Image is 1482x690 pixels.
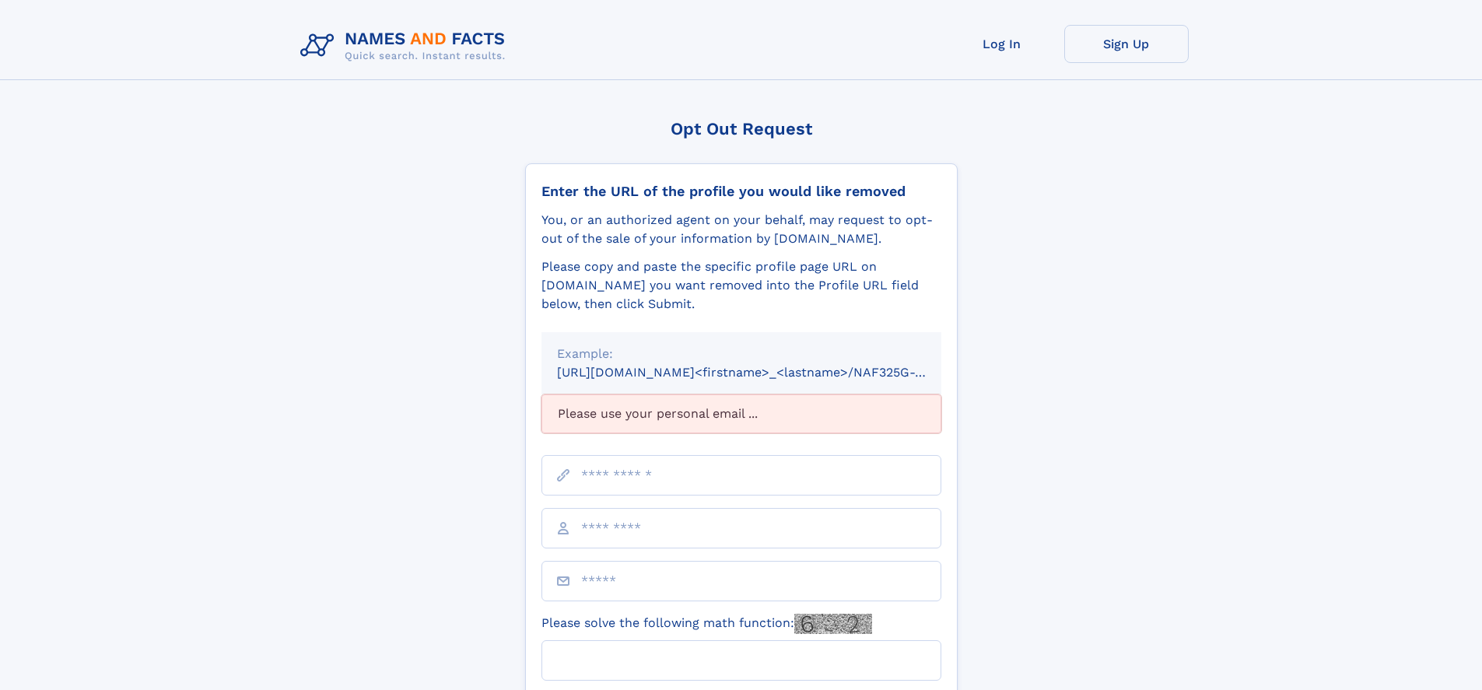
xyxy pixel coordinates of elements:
div: Opt Out Request [525,119,958,138]
a: Log In [940,25,1064,63]
img: Logo Names and Facts [294,25,518,67]
label: Please solve the following math function: [541,614,872,634]
div: Enter the URL of the profile you would like removed [541,183,941,200]
div: You, or an authorized agent on your behalf, may request to opt-out of the sale of your informatio... [541,211,941,248]
div: Please copy and paste the specific profile page URL on [DOMAIN_NAME] you want removed into the Pr... [541,257,941,313]
a: Sign Up [1064,25,1189,63]
div: Example: [557,345,926,363]
div: Please use your personal email ... [541,394,941,433]
small: [URL][DOMAIN_NAME]<firstname>_<lastname>/NAF325G-xxxxxxxx [557,365,971,380]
